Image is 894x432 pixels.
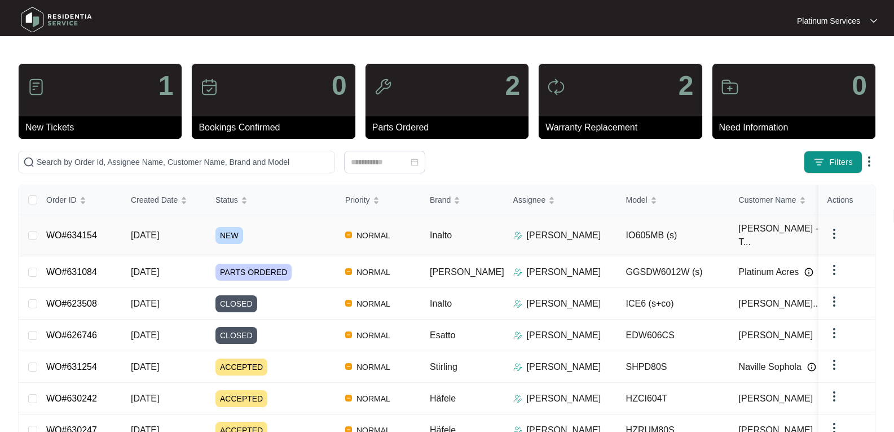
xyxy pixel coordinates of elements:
span: [PERSON_NAME]... [739,297,821,311]
td: EDW606CS [617,320,730,351]
a: WO#631084 [46,267,97,277]
img: icon [721,78,739,96]
p: Bookings Confirmed [199,121,355,134]
span: Naville Sophola [739,360,801,374]
img: dropdown arrow [870,18,877,24]
td: HZCI604T [617,383,730,414]
span: NORMAL [352,265,395,279]
p: [PERSON_NAME] [527,297,601,311]
img: Vercel Logo [345,268,352,275]
span: NORMAL [352,360,395,374]
span: NORMAL [352,229,395,242]
span: ACCEPTED [215,390,267,407]
p: Need Information [719,121,875,134]
th: Assignee [504,185,617,215]
img: search-icon [23,156,34,168]
img: Vercel Logo [345,363,352,370]
span: [PERSON_NAME] [430,267,504,277]
a: WO#631254 [46,362,97,372]
a: WO#630242 [46,394,97,403]
p: Parts Ordered [372,121,529,134]
img: Assigner Icon [513,231,522,240]
p: 0 [332,72,347,99]
img: Assigner Icon [513,394,522,403]
p: Platinum Services [797,15,860,27]
th: Created Date [122,185,206,215]
img: Assigner Icon [513,299,522,308]
span: Status [215,194,238,206]
span: [DATE] [131,267,159,277]
img: residentia service logo [17,3,96,37]
a: WO#623508 [46,299,97,308]
p: [PERSON_NAME] [527,392,601,405]
input: Search by Order Id, Assignee Name, Customer Name, Brand and Model [37,156,330,168]
th: Model [617,185,730,215]
img: icon [547,78,565,96]
p: 2 [505,72,520,99]
img: icon [374,78,392,96]
p: 0 [852,72,867,99]
th: Brand [421,185,504,215]
th: Priority [336,185,421,215]
th: Actions [818,185,875,215]
span: Priority [345,194,370,206]
th: Customer Name [730,185,843,215]
span: Häfele [430,394,456,403]
p: [PERSON_NAME] [527,265,601,279]
img: Assigner Icon [513,331,522,340]
span: CLOSED [215,327,257,344]
span: NEW [215,227,243,244]
td: GGSDW6012W (s) [617,256,730,288]
img: Assigner Icon [513,268,522,277]
img: filter icon [813,156,825,168]
img: Vercel Logo [345,331,352,338]
th: Status [206,185,336,215]
span: Stirling [430,362,457,372]
img: icon [27,78,45,96]
span: PARTS ORDERED [215,264,292,281]
span: NORMAL [352,329,395,342]
p: 2 [679,72,694,99]
img: Info icon [807,363,816,372]
p: 1 [158,72,174,99]
span: Filters [829,156,853,168]
img: Assigner Icon [513,363,522,372]
p: Warranty Replacement [545,121,702,134]
span: [PERSON_NAME] - T... [739,222,828,249]
img: dropdown arrow [827,263,841,277]
span: Esatto [430,330,455,340]
span: Platinum Acres [739,265,799,279]
span: NORMAL [352,392,395,405]
th: Order ID [37,185,122,215]
span: [DATE] [131,299,159,308]
span: CLOSED [215,295,257,312]
span: Inalto [430,299,452,308]
img: Info icon [804,268,813,277]
img: dropdown arrow [827,295,841,308]
td: SHPD80S [617,351,730,383]
img: dropdown arrow [827,227,841,241]
span: [DATE] [131,394,159,403]
span: [PERSON_NAME] [739,392,813,405]
img: icon [200,78,218,96]
p: New Tickets [25,121,182,134]
p: [PERSON_NAME] [527,329,601,342]
img: dropdown arrow [862,155,876,168]
a: WO#634154 [46,230,97,240]
button: filter iconFilters [804,151,862,173]
span: [DATE] [131,362,159,372]
span: [PERSON_NAME] [739,329,813,342]
td: ICE6 (s+co) [617,288,730,320]
span: Customer Name [739,194,796,206]
span: NORMAL [352,297,395,311]
img: Vercel Logo [345,395,352,402]
p: [PERSON_NAME] [527,360,601,374]
span: [DATE] [131,330,159,340]
img: dropdown arrow [827,326,841,340]
p: [PERSON_NAME] [527,229,601,242]
span: [DATE] [131,230,159,240]
a: WO#626746 [46,330,97,340]
img: Vercel Logo [345,232,352,238]
img: Vercel Logo [345,300,352,307]
span: Assignee [513,194,546,206]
